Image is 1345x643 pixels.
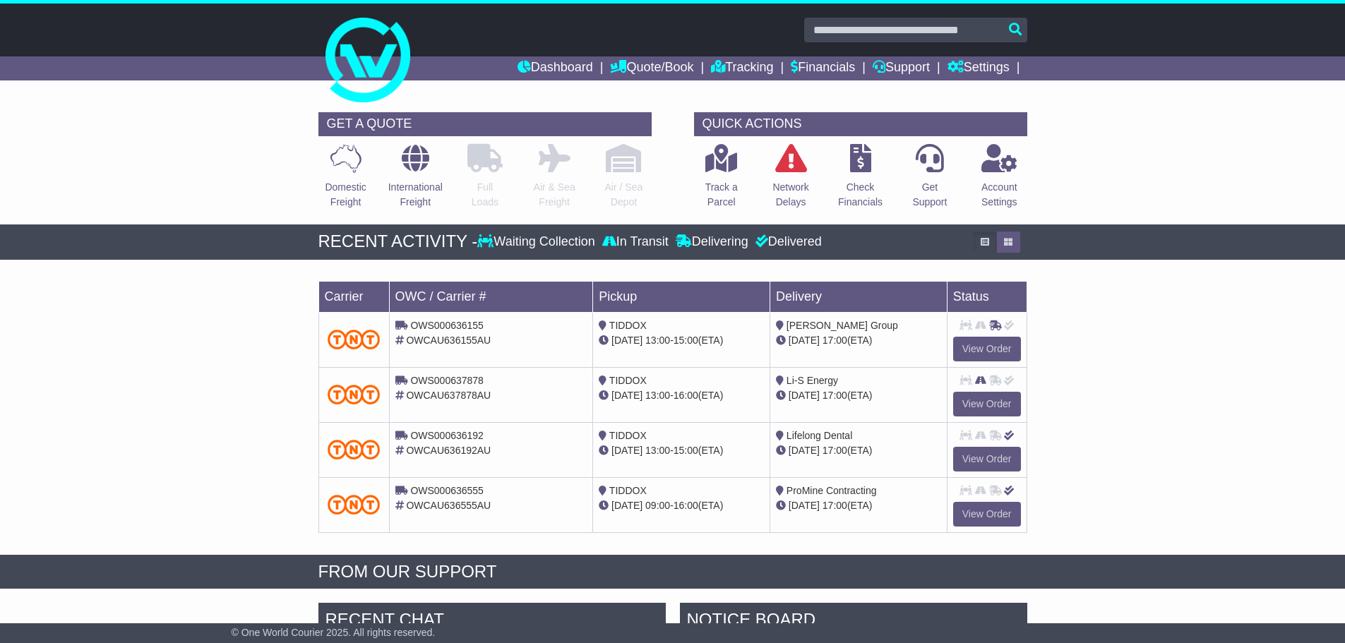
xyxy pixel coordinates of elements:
[705,143,739,217] a: Track aParcel
[789,445,820,456] span: [DATE]
[787,485,877,496] span: ProMine Contracting
[776,498,941,513] div: (ETA)
[752,234,822,250] div: Delivered
[389,281,593,312] td: OWC / Carrier #
[838,180,883,210] p: Check Financials
[791,56,855,80] a: Financials
[912,180,947,210] p: Get Support
[770,281,947,312] td: Delivery
[674,500,698,511] span: 16:00
[324,143,366,217] a: DomesticFreight
[325,180,366,210] p: Domestic Freight
[328,330,381,349] img: TNT_Domestic.png
[711,56,773,80] a: Tracking
[823,390,847,401] span: 17:00
[674,445,698,456] span: 15:00
[318,562,1027,582] div: FROM OUR SUPPORT
[645,445,670,456] span: 13:00
[611,500,642,511] span: [DATE]
[388,143,443,217] a: InternationalFreight
[410,485,484,496] span: OWS000636555
[981,143,1018,217] a: AccountSettings
[609,430,647,441] span: TIDDOX
[787,320,898,331] span: [PERSON_NAME] Group
[610,56,693,80] a: Quote/Book
[674,390,698,401] span: 16:00
[599,333,764,348] div: - (ETA)
[772,180,808,210] p: Network Delays
[388,180,443,210] p: International Freight
[410,430,484,441] span: OWS000636192
[410,375,484,386] span: OWS000637878
[611,390,642,401] span: [DATE]
[593,281,770,312] td: Pickup
[823,500,847,511] span: 17:00
[645,335,670,346] span: 13:00
[680,603,1027,641] div: NOTICE BOARD
[789,390,820,401] span: [DATE]
[467,180,503,210] p: Full Loads
[318,281,389,312] td: Carrier
[776,443,941,458] div: (ETA)
[645,500,670,511] span: 09:00
[328,385,381,404] img: TNT_Domestic.png
[953,392,1021,416] a: View Order
[694,112,1027,136] div: QUICK ACTIONS
[772,143,809,217] a: NetworkDelays
[599,443,764,458] div: - (ETA)
[599,388,764,403] div: - (ETA)
[534,180,575,210] p: Air & Sea Freight
[611,445,642,456] span: [DATE]
[328,440,381,459] img: TNT_Domestic.png
[609,485,647,496] span: TIDDOX
[776,333,941,348] div: (ETA)
[837,143,883,217] a: CheckFinancials
[406,335,491,346] span: OWCAU636155AU
[599,498,764,513] div: - (ETA)
[518,56,593,80] a: Dashboard
[953,447,1021,471] a: View Order
[609,375,647,386] span: TIDDOX
[787,430,852,441] span: Lifelong Dental
[953,502,1021,527] a: View Order
[947,281,1027,312] td: Status
[948,56,1010,80] a: Settings
[609,320,647,331] span: TIDDOX
[318,112,652,136] div: GET A QUOTE
[705,180,738,210] p: Track a Parcel
[605,180,643,210] p: Air / Sea Depot
[611,335,642,346] span: [DATE]
[911,143,948,217] a: GetSupport
[789,500,820,511] span: [DATE]
[674,335,698,346] span: 15:00
[318,603,666,641] div: RECENT CHAT
[823,335,847,346] span: 17:00
[789,335,820,346] span: [DATE]
[953,337,1021,361] a: View Order
[776,388,941,403] div: (ETA)
[410,320,484,331] span: OWS000636155
[477,234,598,250] div: Waiting Collection
[406,500,491,511] span: OWCAU636555AU
[328,495,381,514] img: TNT_Domestic.png
[599,234,672,250] div: In Transit
[406,445,491,456] span: OWCAU636192AU
[645,390,670,401] span: 13:00
[981,180,1017,210] p: Account Settings
[232,627,436,638] span: © One World Courier 2025. All rights reserved.
[672,234,752,250] div: Delivering
[873,56,930,80] a: Support
[823,445,847,456] span: 17:00
[406,390,491,401] span: OWCAU637878AU
[318,232,478,252] div: RECENT ACTIVITY -
[787,375,838,386] span: Li-S Energy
